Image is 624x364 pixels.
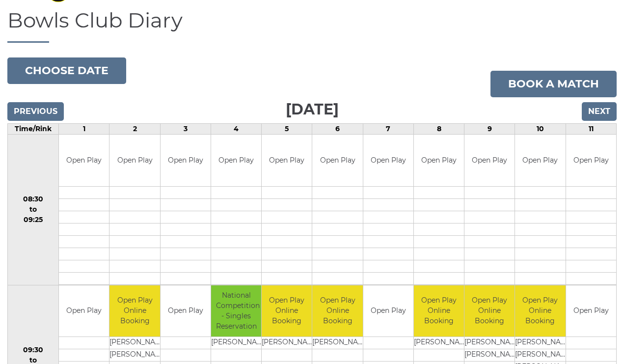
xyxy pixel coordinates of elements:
[490,71,617,97] a: Book a match
[59,124,109,135] td: 1
[515,135,565,186] td: Open Play
[7,57,126,84] button: Choose date
[312,337,362,349] td: [PERSON_NAME]
[8,124,59,135] td: Time/Rink
[363,135,413,186] td: Open Play
[363,285,413,337] td: Open Play
[312,135,362,186] td: Open Play
[109,124,160,135] td: 2
[464,135,515,186] td: Open Play
[161,135,211,186] td: Open Play
[464,349,515,362] td: [PERSON_NAME]
[211,124,261,135] td: 4
[515,349,565,362] td: [PERSON_NAME]
[59,285,109,337] td: Open Play
[566,124,616,135] td: 11
[414,285,464,337] td: Open Play Online Booking
[413,124,464,135] td: 8
[464,285,515,337] td: Open Play Online Booking
[59,135,109,186] td: Open Play
[109,135,160,186] td: Open Play
[7,9,617,43] h1: Bowls Club Diary
[211,337,261,349] td: [PERSON_NAME]
[262,124,312,135] td: 5
[312,285,362,337] td: Open Play Online Booking
[161,285,211,337] td: Open Play
[515,124,566,135] td: 10
[7,102,64,121] input: Previous
[312,124,363,135] td: 6
[262,337,312,349] td: [PERSON_NAME]
[464,337,515,349] td: [PERSON_NAME]
[515,285,565,337] td: Open Play Online Booking
[515,337,565,349] td: [PERSON_NAME]
[262,285,312,337] td: Open Play Online Booking
[582,102,617,121] input: Next
[109,285,160,337] td: Open Play Online Booking
[160,124,211,135] td: 3
[211,135,261,186] td: Open Play
[414,135,464,186] td: Open Play
[566,135,616,186] td: Open Play
[262,135,312,186] td: Open Play
[566,285,616,337] td: Open Play
[363,124,413,135] td: 7
[109,349,160,362] td: [PERSON_NAME]
[8,135,59,285] td: 08:30 to 09:25
[211,285,261,337] td: National Competition - Singles Reservation
[109,337,160,349] td: [PERSON_NAME]
[414,337,464,349] td: [PERSON_NAME]
[464,124,515,135] td: 9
